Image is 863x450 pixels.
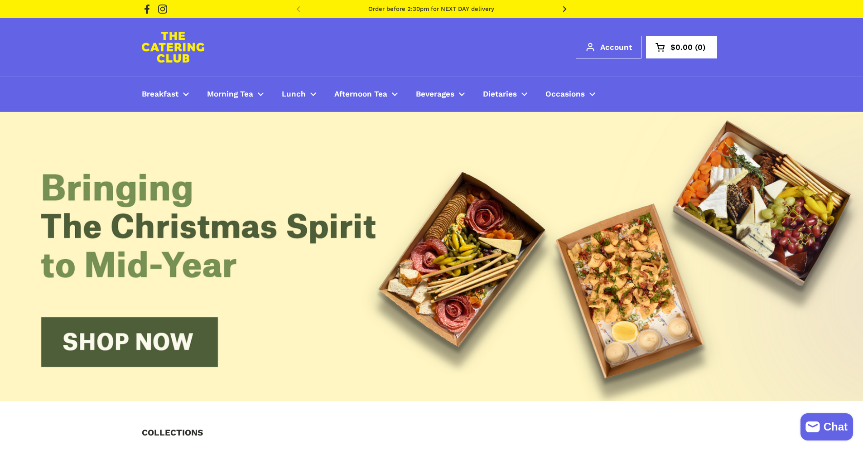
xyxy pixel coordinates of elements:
span: Beverages [416,89,454,100]
span: $0.00 [670,44,693,51]
a: Beverages [407,83,474,105]
a: Account [576,36,641,58]
a: Dietaries [474,83,536,105]
a: Order before 2:30pm for NEXT DAY delivery [368,6,494,12]
span: Breakfast [142,89,178,100]
span: 0 [693,44,708,51]
span: Dietaries [483,89,517,100]
a: Morning Tea [198,83,273,105]
a: Afternoon Tea [325,83,407,105]
span: Afternoon Tea [334,89,387,100]
span: Lunch [282,89,306,100]
img: The Catering Club [142,32,204,63]
span: Occasions [545,89,585,100]
h2: COLLECTIONS [142,428,203,437]
a: Occasions [536,83,604,105]
span: Morning Tea [207,89,253,100]
a: Breakfast [133,83,198,105]
inbox-online-store-chat: Shopify online store chat [798,413,856,443]
a: Lunch [273,83,325,105]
